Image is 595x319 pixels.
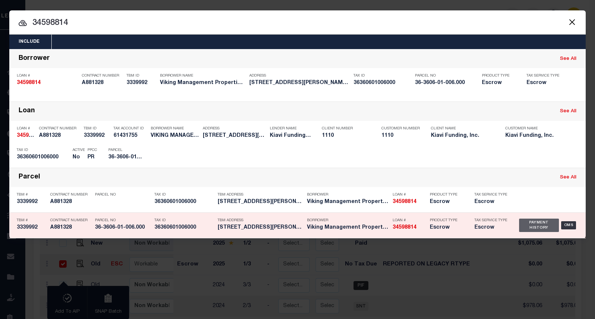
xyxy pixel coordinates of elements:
p: Client Name [431,126,494,131]
strong: 34598814 [393,225,416,230]
h5: 36360601006000 [154,225,214,231]
input: Start typing... [9,17,586,30]
h5: No [73,154,84,161]
strong: 34598814 [17,80,41,86]
h5: 34598814 [17,80,78,86]
div: Payment History [519,219,559,232]
p: Parcel [108,148,142,152]
p: TBM Address [218,193,303,197]
div: Parcel [19,173,40,182]
h5: 36-3606-01-006.000 [95,225,151,231]
p: Contract Number [50,193,91,197]
p: Product Type [430,218,463,223]
h5: Kiavi Funding, Inc. [505,133,569,139]
p: Borrower [307,218,389,223]
h5: Escrow [430,199,463,205]
p: Loan # [393,193,426,197]
h5: 36-3606-01-006.000 [108,154,142,161]
p: Tax Service Type [527,74,564,78]
p: TBM Address [218,218,303,223]
p: Address [249,74,350,78]
div: OMS [561,221,576,229]
p: Lender Name [270,126,311,131]
p: Loan # [17,74,78,78]
h5: 926 WEST WAYNE STREET, LIMA, OH... [203,133,266,139]
h5: Escrow [430,225,463,231]
h5: 3339992 [127,80,156,86]
p: Contract Number [50,218,91,223]
h5: 926 WEST WAYNE STREET, LIMA, OH... [249,80,350,86]
p: Tax Service Type [474,218,508,223]
p: Tax Account ID [113,126,147,131]
h5: Viking Management Properties LLC [160,80,246,86]
h5: VIKING MANAGEMENT PROPERTIES LLC [151,133,199,139]
h5: 36360601006000 [17,154,69,161]
h5: A881328 [82,80,123,86]
p: Tax ID [17,148,69,152]
p: Active [73,148,85,152]
p: TBM # [17,193,47,197]
h5: 926 WEST WAYNE STREET, LIMA, OH... [218,225,303,231]
p: Contract Number [82,74,123,78]
h5: Escrow [482,80,515,86]
h5: A881328 [50,225,91,231]
h5: Escrow [474,199,508,205]
p: Parcel No [415,74,478,78]
h5: Escrow [527,80,564,86]
a: See All [560,109,576,114]
p: TBM ID [127,74,156,78]
p: Borrower Name [151,126,199,131]
h5: 34598814 [393,225,426,231]
h5: 926 WEST WAYNE STREET, LIMA, OH... [218,199,303,205]
h5: 3339992 [17,199,47,205]
h5: 34598814 [17,133,35,139]
h5: Escrow [474,225,508,231]
h5: Viking Management Properties LLC [307,199,389,205]
a: See All [560,57,576,61]
h5: Kiavi Funding, Inc. [270,133,311,139]
h5: A881328 [50,199,91,205]
p: Address [203,126,266,131]
h5: 1110 [381,133,419,139]
p: Contract Number [39,126,80,131]
p: Product Type [482,74,515,78]
p: Client Number [322,126,370,131]
p: Tax ID [354,74,411,78]
h5: 61431755 [113,133,147,139]
h5: 3339992 [17,225,47,231]
h5: 1110 [322,133,370,139]
strong: 34598814 [17,133,41,138]
h5: 36360601006000 [154,199,214,205]
p: Parcel No [95,218,151,223]
p: Loan # [393,218,426,223]
p: Tax ID [154,193,214,197]
p: Customer Name [505,126,569,131]
h5: Viking Management Properties LLC [307,225,389,231]
h5: PR [87,154,97,161]
h5: 36360601006000 [354,80,411,86]
p: TBM # [17,218,47,223]
div: Loan [19,107,35,116]
h5: 36-3606-01-006.000 [415,80,478,86]
p: TBM ID [84,126,110,131]
p: Parcel No [95,193,151,197]
p: Borrower Name [160,74,246,78]
h5: 34598814 [393,199,426,205]
strong: 34598814 [393,199,416,204]
h5: Kiavi Funding, Inc. [431,133,494,139]
h5: A881328 [39,133,80,139]
button: Close [567,17,577,27]
p: PPCC [87,148,97,152]
p: Tax Service Type [474,193,508,197]
p: Loan # [17,126,35,131]
p: Borrower [307,193,389,197]
button: Include [9,35,49,49]
p: Product Type [430,193,463,197]
p: Tax ID [154,218,214,223]
a: See All [560,175,576,180]
h5: 3339992 [84,133,110,139]
div: Borrower [19,55,50,63]
p: Customer Number [381,126,420,131]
